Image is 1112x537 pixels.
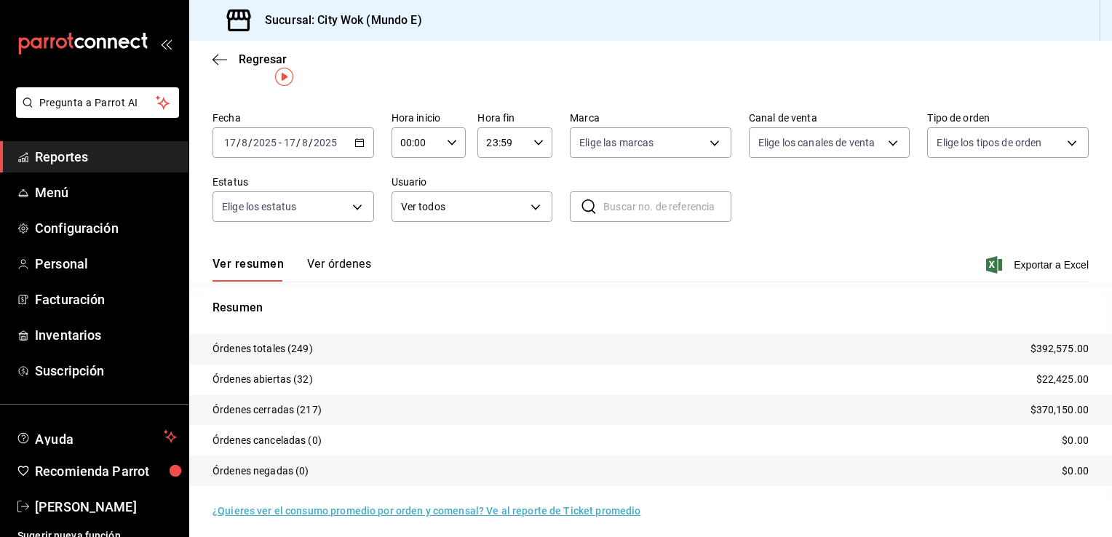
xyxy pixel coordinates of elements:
button: Ver resumen [213,257,284,282]
label: Usuario [392,177,553,187]
p: Órdenes totales (249) [213,341,313,357]
label: Hora fin [477,113,552,123]
span: Reportes [35,147,177,167]
p: $0.00 [1062,433,1089,448]
span: - [279,137,282,148]
span: Elige los tipos de orden [937,135,1041,150]
button: open_drawer_menu [160,38,172,49]
span: / [296,137,301,148]
span: Personal [35,254,177,274]
h3: Sucursal: City Wok (Mundo E) [253,12,422,29]
span: Elige los estatus [222,199,296,214]
span: Configuración [35,218,177,238]
button: Regresar [213,52,287,66]
input: -- [241,137,248,148]
label: Tipo de orden [927,113,1089,123]
button: Ver órdenes [307,257,371,282]
div: navigation tabs [213,257,371,282]
label: Marca [570,113,731,123]
span: Regresar [239,52,287,66]
span: / [248,137,253,148]
p: $370,150.00 [1030,402,1089,418]
a: ¿Quieres ver el consumo promedio por orden y comensal? Ve al reporte de Ticket promedio [213,505,640,517]
input: -- [223,137,237,148]
img: Tooltip marker [275,68,293,86]
span: Ayuda [35,428,158,445]
input: -- [301,137,309,148]
button: Pregunta a Parrot AI [16,87,179,118]
label: Hora inicio [392,113,466,123]
p: $22,425.00 [1036,372,1089,387]
p: Órdenes canceladas (0) [213,433,322,448]
input: -- [283,137,296,148]
label: Estatus [213,177,374,187]
span: Elige las marcas [579,135,654,150]
input: ---- [313,137,338,148]
span: Inventarios [35,325,177,345]
p: $0.00 [1062,464,1089,479]
span: Menú [35,183,177,202]
input: ---- [253,137,277,148]
a: Pregunta a Parrot AI [10,106,179,121]
span: Suscripción [35,361,177,381]
p: Órdenes cerradas (217) [213,402,322,418]
span: Facturación [35,290,177,309]
span: [PERSON_NAME] [35,497,177,517]
span: Pregunta a Parrot AI [39,95,156,111]
span: Elige los canales de venta [758,135,875,150]
label: Canal de venta [749,113,910,123]
label: Fecha [213,113,374,123]
p: Órdenes negadas (0) [213,464,309,479]
button: Exportar a Excel [989,256,1089,274]
p: Resumen [213,299,1089,317]
span: / [309,137,313,148]
p: $392,575.00 [1030,341,1089,357]
span: / [237,137,241,148]
span: Ver todos [401,199,526,215]
input: Buscar no. de referencia [603,192,731,221]
p: Órdenes abiertas (32) [213,372,313,387]
span: Recomienda Parrot [35,461,177,481]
